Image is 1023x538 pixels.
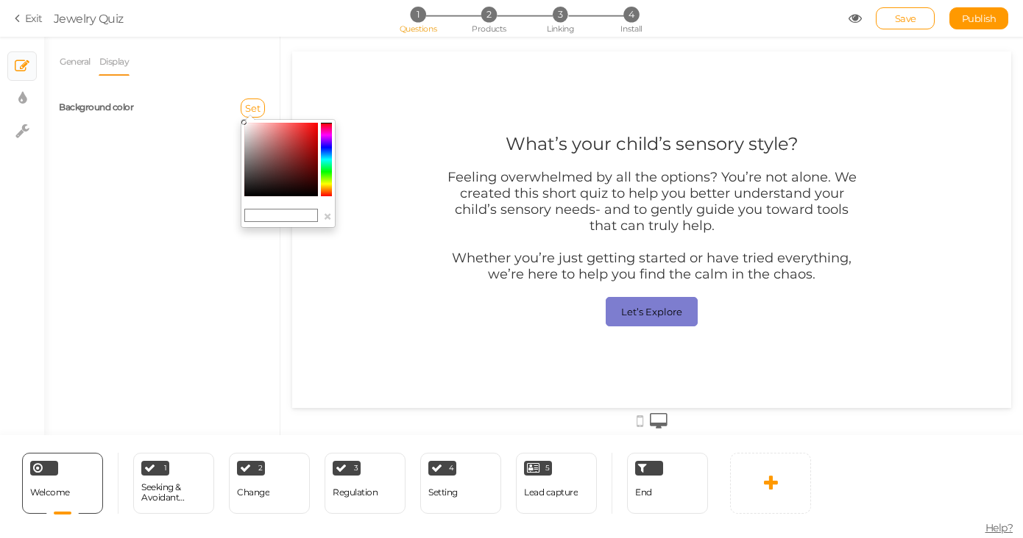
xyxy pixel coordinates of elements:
[524,487,578,498] div: Lead capture
[237,487,269,498] div: Change
[962,12,997,24] span: Publish
[627,453,708,514] div: End
[154,118,566,231] div: Feeling overwhelmed by all the options? You’re not alone. We created this short quiz to help you ...
[59,48,91,76] a: General
[325,453,406,514] div: 3 Regulation
[54,10,124,27] div: Jewelry Quiz
[623,7,639,22] span: 4
[22,453,103,514] div: Welcome
[30,487,70,498] span: Welcome
[410,7,425,22] span: 1
[420,453,501,514] div: 4 Setting
[245,102,261,114] span: Set
[15,11,43,26] a: Exit
[635,487,652,498] span: End
[597,7,665,22] li: 4 Install
[547,24,573,34] span: Linking
[449,465,454,472] span: 4
[333,487,378,498] div: Regulation
[241,98,265,118] button: Set
[895,12,916,24] span: Save
[59,101,133,112] label: Background color
[481,7,497,22] span: 2
[329,254,390,266] div: Let’s Explore
[258,465,263,472] span: 2
[213,82,506,103] div: What’s your child’s sensory style?
[553,7,568,22] span: 3
[516,453,597,514] div: 5 Lead capture
[455,7,523,22] li: 2 Products
[985,521,1013,534] span: Help?
[472,24,506,34] span: Products
[526,7,595,22] li: 3 Linking
[545,465,550,472] span: 5
[229,453,310,514] div: 2 Change
[164,465,167,472] span: 1
[133,453,214,514] div: 1 Seeking & Avoidant Behaviours
[99,48,130,76] a: Display
[323,209,332,224] button: ×
[141,482,206,503] div: Seeking & Avoidant Behaviours
[620,24,642,34] span: Install
[354,465,358,472] span: 3
[428,487,458,498] div: Setting
[383,7,452,22] li: 1 Questions
[876,7,935,29] div: Save
[400,24,437,34] span: Questions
